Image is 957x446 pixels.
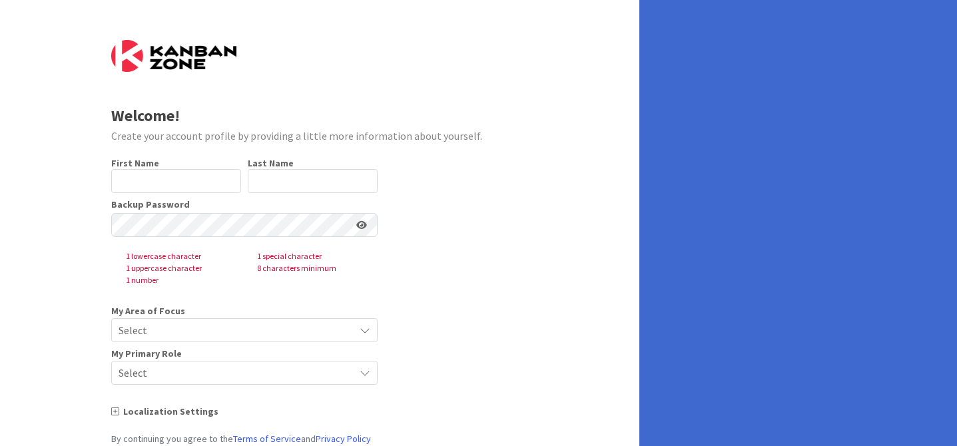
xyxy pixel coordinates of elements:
label: Last Name [248,157,294,169]
span: Select [119,363,348,382]
div: By continuing you agree to the and [111,432,378,446]
span: My Area of Focus [111,306,185,316]
div: Welcome! [111,104,529,128]
span: 1 number [115,274,246,286]
label: Backup Password [111,200,190,209]
span: 1 lowercase character [115,250,246,262]
img: Kanban Zone [111,40,236,72]
span: Select [119,321,348,339]
span: 8 characters minimum [246,262,378,274]
span: 1 special character [246,250,378,262]
label: First Name [111,157,159,169]
div: Create your account profile by providing a little more information about yourself. [111,128,529,144]
div: Localization Settings [111,405,378,419]
a: Privacy Policy [316,433,371,445]
a: Terms of Service [233,433,301,445]
span: My Primary Role [111,349,182,358]
span: 1 uppercase character [115,262,246,274]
